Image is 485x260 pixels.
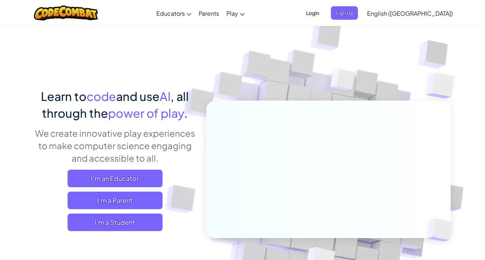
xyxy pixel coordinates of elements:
img: CodeCombat logo [34,5,98,20]
a: Parents [195,3,223,23]
span: English ([GEOGRAPHIC_DATA]) [367,10,453,17]
span: . [184,106,188,120]
span: AI [160,89,171,103]
a: Educators [153,3,195,23]
button: Login [302,6,324,20]
span: Play [226,10,238,17]
a: Play [223,3,248,23]
span: power of play [108,106,184,120]
a: English ([GEOGRAPHIC_DATA]) [363,3,457,23]
a: I'm an Educator [68,170,163,187]
img: Overlap cubes [317,54,370,109]
a: I'm a Parent [68,192,163,209]
img: Overlap cubes [415,203,470,257]
button: Sign Up [331,6,358,20]
span: code [87,89,116,103]
span: Learn to [41,89,87,103]
span: Educators [156,10,185,17]
p: We create innovative play experiences to make computer science engaging and accessible to all. [34,127,195,164]
button: I'm a Student [68,214,163,231]
span: and use [116,89,160,103]
img: Overlap cubes [412,55,475,117]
